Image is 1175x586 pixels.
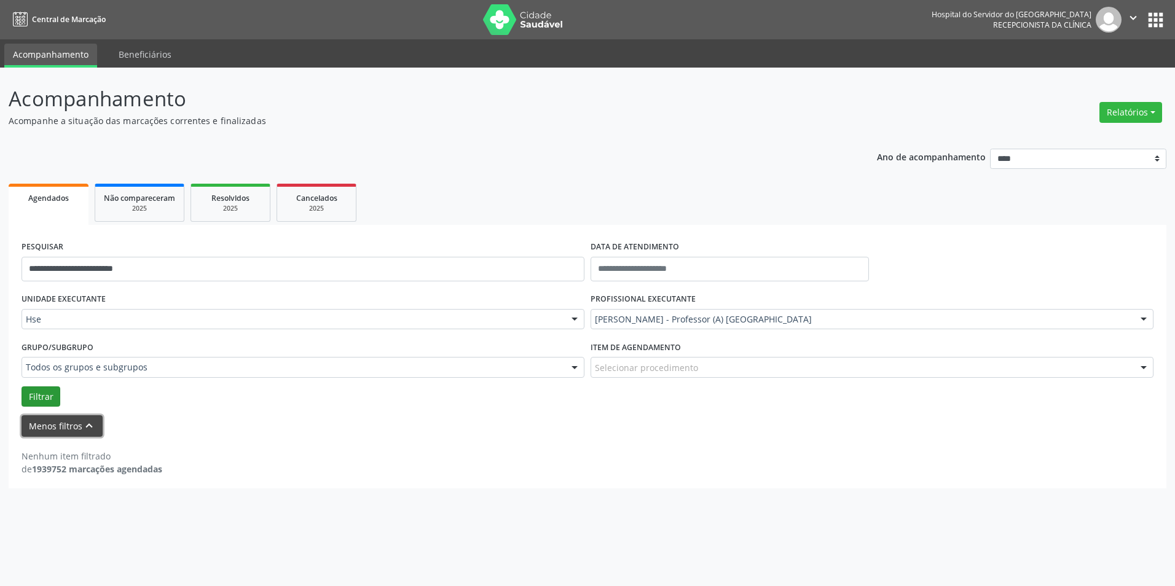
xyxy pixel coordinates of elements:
[26,361,559,373] span: Todos os grupos e subgrupos
[22,450,162,463] div: Nenhum item filtrado
[22,338,93,357] label: Grupo/Subgrupo
[1096,7,1122,33] img: img
[104,204,175,213] div: 2025
[595,361,698,374] span: Selecionar procedimento
[9,9,106,29] a: Central de Marcação
[877,149,986,164] p: Ano de acompanhamento
[22,386,60,407] button: Filtrar
[591,290,696,309] label: PROFISSIONAL EXECUTANTE
[32,463,162,475] strong: 1939752 marcações agendadas
[28,193,69,203] span: Agendados
[200,204,261,213] div: 2025
[9,84,819,114] p: Acompanhamento
[1122,7,1145,33] button: 
[9,114,819,127] p: Acompanhe a situação das marcações correntes e finalizadas
[22,238,63,257] label: PESQUISAR
[32,14,106,25] span: Central de Marcação
[211,193,250,203] span: Resolvidos
[22,415,103,437] button: Menos filtroskeyboard_arrow_up
[1145,9,1166,31] button: apps
[993,20,1091,30] span: Recepcionista da clínica
[1126,11,1140,25] i: 
[591,338,681,357] label: Item de agendamento
[26,313,559,326] span: Hse
[22,463,162,475] div: de
[82,419,96,432] i: keyboard_arrow_up
[932,9,1091,20] div: Hospital do Servidor do [GEOGRAPHIC_DATA]
[22,290,106,309] label: UNIDADE EXECUTANTE
[4,44,97,68] a: Acompanhamento
[1099,102,1162,123] button: Relatórios
[296,193,337,203] span: Cancelados
[104,193,175,203] span: Não compareceram
[110,44,180,65] a: Beneficiários
[591,238,679,257] label: DATA DE ATENDIMENTO
[595,313,1128,326] span: [PERSON_NAME] - Professor (A) [GEOGRAPHIC_DATA]
[286,204,347,213] div: 2025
